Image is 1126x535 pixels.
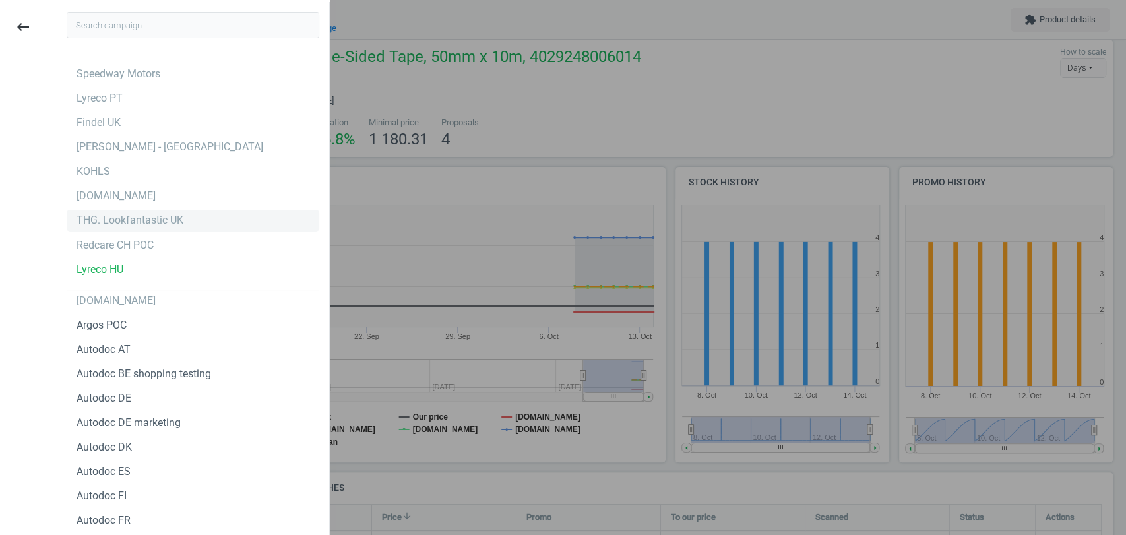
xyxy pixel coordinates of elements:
[67,12,319,38] input: Search campaign
[77,115,121,130] div: Findel UK
[77,318,127,332] div: Argos POC
[77,213,183,228] div: THG. Lookfantastic UK
[77,263,123,277] div: Lyreco HU
[15,19,31,35] i: keyboard_backspace
[77,238,154,253] div: Redcare CH POC
[77,513,131,528] div: Autodoc FR
[77,489,127,503] div: Autodoc FI
[77,367,211,381] div: Autodoc BE shopping testing
[77,67,160,81] div: Speedway Motors
[77,464,131,479] div: Autodoc ES
[77,164,110,179] div: KOHLS
[77,140,263,154] div: [PERSON_NAME] - [GEOGRAPHIC_DATA]
[77,91,123,106] div: Lyreco PT
[77,440,132,455] div: Autodoc DK
[8,12,38,43] button: keyboard_backspace
[77,416,181,430] div: Autodoc DE marketing
[77,391,131,406] div: Autodoc DE
[77,342,131,357] div: Autodoc AT
[77,294,156,308] div: [DOMAIN_NAME]
[77,189,156,203] div: [DOMAIN_NAME]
